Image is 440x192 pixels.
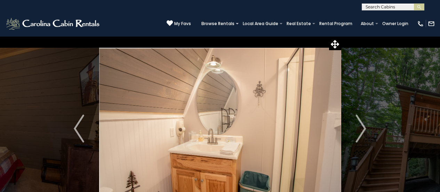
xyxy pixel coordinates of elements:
[174,21,191,27] span: My Favs
[356,115,366,143] img: arrow
[379,19,412,29] a: Owner Login
[283,19,314,29] a: Real Estate
[428,20,435,27] img: mail-regular-white.png
[357,19,377,29] a: About
[74,115,84,143] img: arrow
[316,19,356,29] a: Rental Program
[417,20,424,27] img: phone-regular-white.png
[5,17,102,31] img: White-1-2.png
[198,19,238,29] a: Browse Rentals
[167,20,191,27] a: My Favs
[239,19,282,29] a: Local Area Guide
